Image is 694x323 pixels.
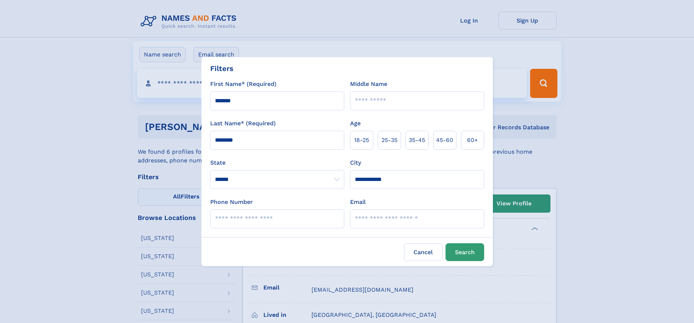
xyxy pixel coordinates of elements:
[409,136,425,145] span: 35‑45
[210,63,234,74] div: Filters
[350,198,366,206] label: Email
[350,119,361,128] label: Age
[381,136,397,145] span: 25‑35
[350,158,361,167] label: City
[210,119,276,128] label: Last Name* (Required)
[404,243,443,261] label: Cancel
[354,136,369,145] span: 18‑25
[467,136,478,145] span: 60+
[350,80,387,88] label: Middle Name
[210,198,253,206] label: Phone Number
[210,80,277,88] label: First Name* (Required)
[210,158,344,167] label: State
[436,136,453,145] span: 45‑60
[446,243,484,261] button: Search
